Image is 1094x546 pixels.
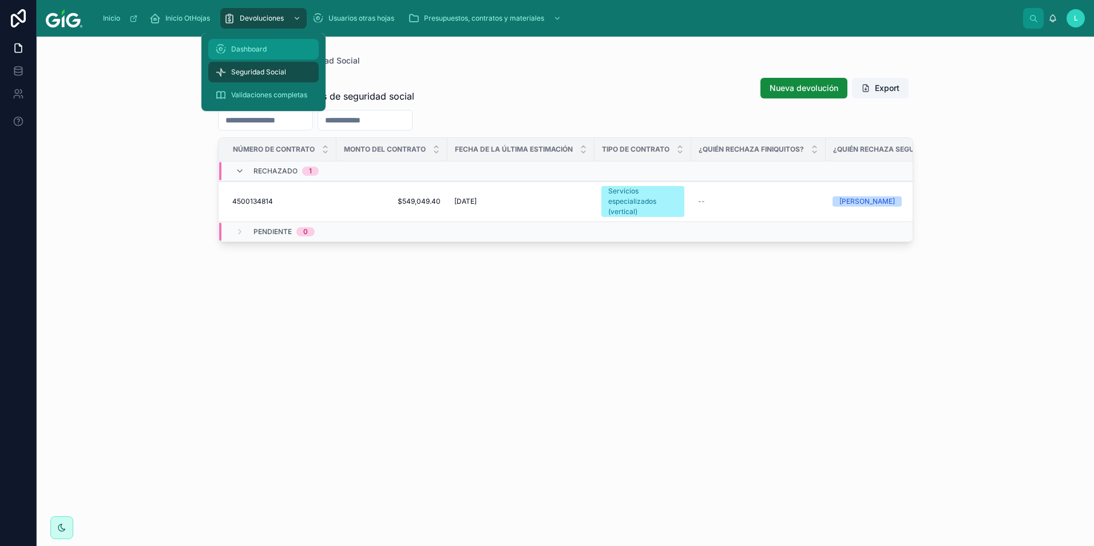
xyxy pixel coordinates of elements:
[760,78,847,98] button: Nueva devolución
[839,196,895,207] div: [PERSON_NAME]
[833,196,982,207] a: [PERSON_NAME]
[253,227,292,236] span: Pendiente
[165,14,210,23] span: Inicio OtHojas
[699,145,804,154] span: ¿Quién rechaza Finiquitos?
[97,8,144,29] a: Inicio
[208,39,319,60] a: Dashboard
[424,14,544,23] span: Presupuestos, contratos y materiales
[231,45,267,54] span: Dashboard
[698,197,819,206] a: --
[232,197,273,206] span: 4500134814
[833,145,967,154] span: ¿Quién rechaza Seguridad Social?
[208,62,319,82] a: Seguridad Social
[343,197,441,206] a: $549,049.40
[295,55,360,66] a: Seguridad Social
[455,145,573,154] span: Fecha de la última estimación
[454,197,588,206] a: [DATE]
[698,197,705,206] span: --
[46,9,82,27] img: App logo
[253,167,298,176] span: Rechazado
[454,197,477,206] span: [DATE]
[231,90,307,100] span: Validaciones completas
[309,167,312,176] div: 1
[233,145,315,154] span: Número de contrato
[103,14,120,23] span: Inicio
[770,82,838,94] span: Nueva devolución
[1074,14,1078,23] span: L
[231,68,286,77] span: Seguridad Social
[328,14,394,23] span: Usuarios otras hojas
[220,8,307,29] a: Devoluciones
[602,145,669,154] span: Tipo de contrato
[240,14,284,23] span: Devoluciones
[92,6,1023,31] div: scrollable content
[303,227,308,236] div: 0
[852,78,909,98] button: Export
[601,186,684,217] a: Servicios especializados (vertical)
[344,145,426,154] span: Monto del contrato
[405,8,567,29] a: Presupuestos, contratos y materiales
[232,197,330,206] a: 4500134814
[146,8,218,29] a: Inicio OtHojas
[208,85,319,105] a: Validaciones completas
[309,8,402,29] a: Usuarios otras hojas
[608,186,677,217] div: Servicios especializados (vertical)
